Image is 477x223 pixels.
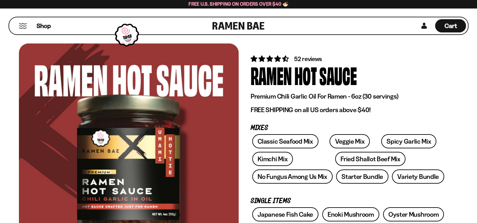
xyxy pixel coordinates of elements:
div: Cart [435,17,466,34]
a: Veggie Mix [329,134,370,148]
p: Premium Chili Garlic Oil For Ramen - 6oz (30 servings) [251,92,446,100]
p: Mixes [251,125,446,131]
a: Spicy Garlic Mix [381,134,436,148]
div: Ramen [251,63,292,87]
span: Shop [37,22,51,30]
span: 4.71 stars [251,55,290,63]
a: Oyster Mushroom [383,207,444,221]
button: Mobile Menu Trigger [19,23,27,29]
span: 52 reviews [294,55,322,63]
div: Sauce [319,63,357,87]
a: Fried Shallot Beef Mix [335,152,405,166]
span: Cart [445,22,457,30]
a: Starter Bundle [336,169,388,184]
p: FREE SHIPPING on all US orders above $40! [251,106,446,114]
a: Enoki Mushroom [322,207,379,221]
div: Hot [294,63,317,87]
a: Kimchi Mix [252,152,293,166]
a: Classic Seafood Mix [252,134,318,148]
a: Japanese Fish Cake [252,207,318,221]
a: Variety Bundle [392,169,444,184]
a: No Fungus Among Us Mix [252,169,332,184]
p: Single Items [251,198,446,204]
span: Free U.S. Shipping on Orders over $40 🍜 [189,1,288,7]
a: Shop [37,19,51,32]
